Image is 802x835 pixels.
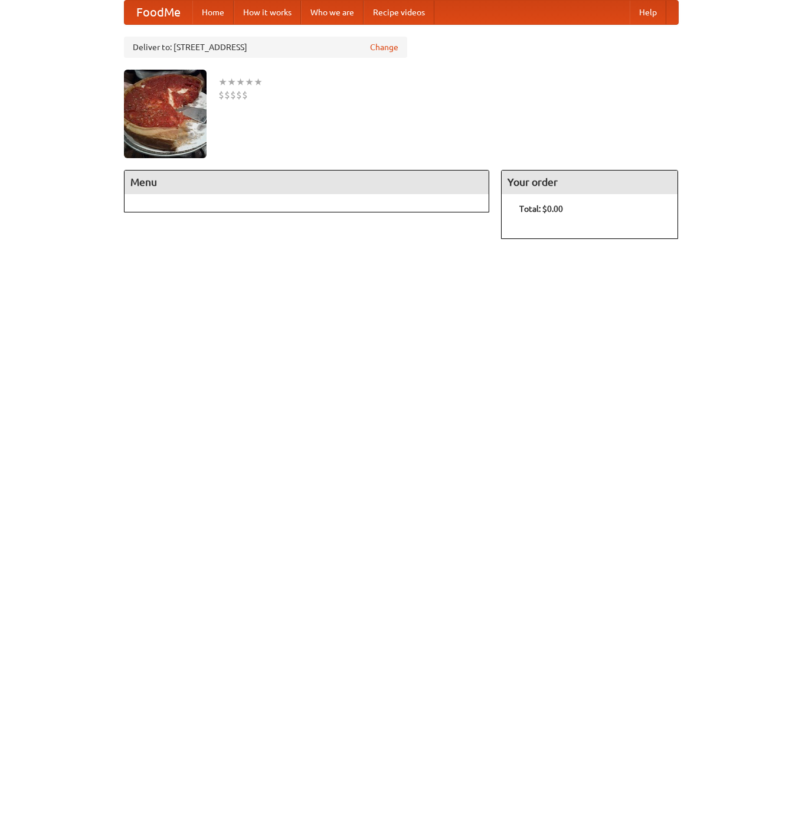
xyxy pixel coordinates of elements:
li: ★ [227,76,236,89]
div: Deliver to: [STREET_ADDRESS] [124,37,407,58]
a: How it works [234,1,301,24]
li: $ [230,89,236,101]
h4: Menu [125,171,489,194]
li: $ [218,89,224,101]
li: ★ [236,76,245,89]
a: FoodMe [125,1,192,24]
h4: Your order [502,171,677,194]
a: Change [370,41,398,53]
li: ★ [254,76,263,89]
b: Total: $0.00 [519,204,563,214]
a: Help [630,1,666,24]
li: ★ [245,76,254,89]
li: ★ [218,76,227,89]
a: Home [192,1,234,24]
li: $ [224,89,230,101]
li: $ [242,89,248,101]
a: Recipe videos [364,1,434,24]
img: angular.jpg [124,70,207,158]
li: $ [236,89,242,101]
a: Who we are [301,1,364,24]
